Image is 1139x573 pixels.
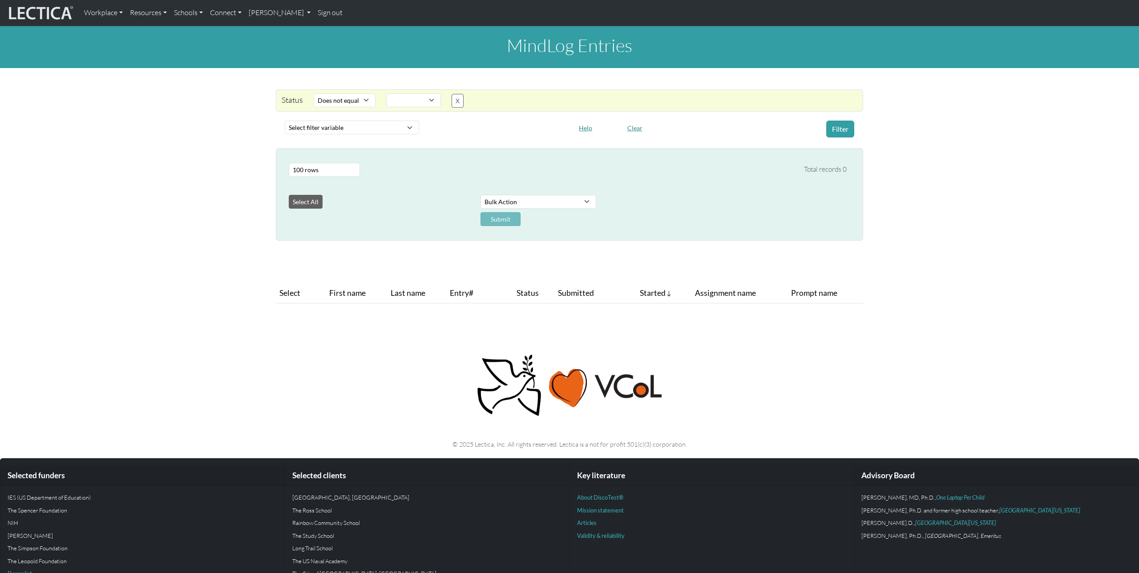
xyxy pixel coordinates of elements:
[804,164,847,175] div: Total records 0
[558,287,594,299] span: Submitted
[0,466,285,486] div: Selected funders
[170,4,206,22] a: Schools
[577,519,597,526] a: Articles
[245,4,314,22] a: [PERSON_NAME]
[285,466,569,486] div: Selected clients
[8,518,278,527] p: NIH
[791,287,837,299] span: Prompt name
[570,466,854,486] div: Key literature
[387,283,446,303] th: Last name
[636,283,691,303] th: Started
[292,506,562,515] p: The Ross School
[826,121,854,137] button: Filter
[292,531,562,540] p: The Study School
[7,4,73,21] img: lecticalive
[292,493,562,502] p: [GEOGRAPHIC_DATA], [GEOGRAPHIC_DATA]
[276,93,308,108] div: Status
[289,195,323,209] button: Select All
[314,4,346,22] a: Sign out
[861,493,1131,502] p: [PERSON_NAME], MD, Ph.D.,
[861,518,1131,527] p: [PERSON_NAME].D.,
[292,544,562,553] p: Long Trail School
[577,494,623,501] a: About DiscoTest®
[8,493,278,502] p: IES (US Department of Education)
[281,439,858,449] p: © 2025 Lectica, Inc. All rights reserved. Lectica is a not for profit 501(c)(3) corporation.
[623,121,646,135] button: Clear
[292,518,562,527] p: Rainbow Community School
[8,544,278,553] p: The Simpson Foundation
[126,4,170,22] a: Resources
[329,287,366,299] span: First name
[452,94,464,108] button: X
[695,287,756,299] span: Assignment name
[8,506,278,515] p: The Spencer Foundation
[276,283,315,303] th: Select
[292,557,562,565] p: The US Naval Academy
[450,287,490,299] span: Entry#
[577,507,624,514] a: Mission statement
[517,287,539,299] span: Status
[936,494,985,501] a: One Laptop Per Child
[854,466,1139,486] div: Advisory Board
[81,4,126,22] a: Workplace
[577,532,625,539] a: Validity & reliability
[8,557,278,565] p: The Leopold Foundation
[999,507,1080,514] a: [GEOGRAPHIC_DATA][US_STATE]
[474,353,665,418] img: Peace, love, VCoL
[575,122,596,132] a: Help
[861,531,1131,540] p: [PERSON_NAME], Ph.D.
[861,506,1131,515] p: [PERSON_NAME], Ph.D. and former high school teacher,
[206,4,245,22] a: Connect
[923,532,1001,539] em: , [GEOGRAPHIC_DATA], Emeritus
[575,121,596,135] button: Help
[8,531,278,540] p: [PERSON_NAME]
[915,519,996,526] a: [GEOGRAPHIC_DATA][US_STATE]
